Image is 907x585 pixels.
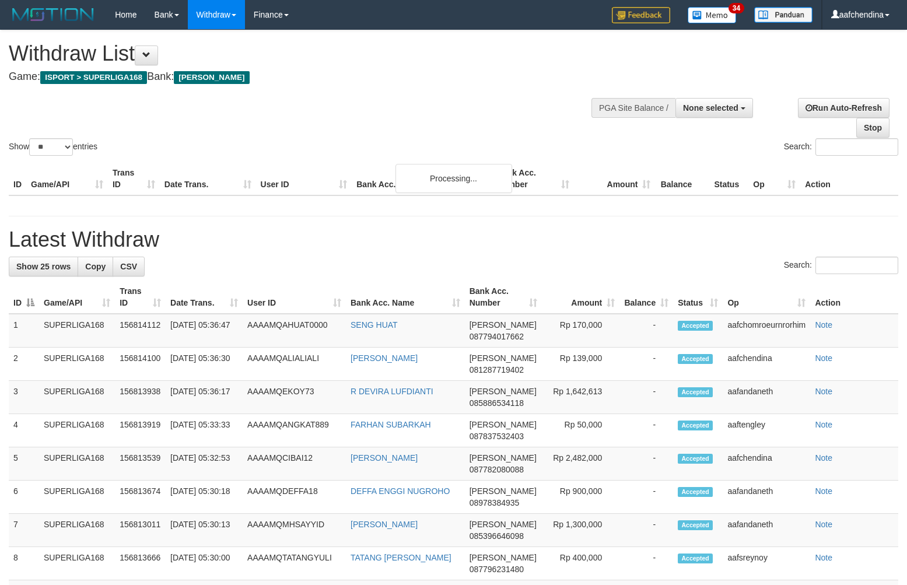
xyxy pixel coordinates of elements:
th: ID [9,162,26,195]
h1: Withdraw List [9,42,593,65]
label: Show entries [9,138,97,156]
a: TATANG [PERSON_NAME] [351,553,451,562]
td: AAAAMQTATANGYULI [243,547,346,580]
a: [PERSON_NAME] [351,520,418,529]
td: Rp 2,482,000 [542,447,620,481]
td: AAAAMQDEFFA18 [243,481,346,514]
a: Note [815,553,832,562]
button: None selected [675,98,753,118]
span: Copy 085396646098 to clipboard [470,531,524,541]
th: ID: activate to sort column descending [9,281,39,314]
td: [DATE] 05:30:00 [166,547,243,580]
td: [DATE] 05:33:33 [166,414,243,447]
span: Copy 085886534118 to clipboard [470,398,524,408]
th: Bank Acc. Number [492,162,574,195]
a: Copy [78,257,113,276]
div: PGA Site Balance / [591,98,675,118]
span: Accepted [678,387,713,397]
td: 156814100 [115,348,166,381]
td: 6 [9,481,39,514]
span: Accepted [678,321,713,331]
select: Showentries [29,138,73,156]
td: aafandaneth [723,381,810,414]
span: Show 25 rows [16,262,71,271]
td: 156813539 [115,447,166,481]
span: [PERSON_NAME] [470,420,537,429]
td: Rp 139,000 [542,348,620,381]
a: CSV [113,257,145,276]
span: None selected [683,103,738,113]
a: SENG HUAT [351,320,398,330]
td: AAAAMQANGKAT889 [243,414,346,447]
div: Processing... [395,164,512,193]
span: Copy 087782080088 to clipboard [470,465,524,474]
td: AAAAMQALIALIALI [243,348,346,381]
td: [DATE] 05:36:47 [166,314,243,348]
a: Note [815,520,832,529]
td: aafchendina [723,447,810,481]
td: aafchomroeurnrorhim [723,314,810,348]
td: 156813919 [115,414,166,447]
th: Bank Acc. Name: activate to sort column ascending [346,281,465,314]
td: [DATE] 05:36:30 [166,348,243,381]
td: AAAAMQMHSAYYID [243,514,346,547]
td: [DATE] 05:30:13 [166,514,243,547]
td: 1 [9,314,39,348]
a: Note [815,453,832,463]
td: - [619,547,673,580]
span: Copy 087837532403 to clipboard [470,432,524,441]
td: SUPERLIGA168 [39,414,115,447]
span: [PERSON_NAME] [470,553,537,562]
td: - [619,481,673,514]
th: Date Trans. [160,162,256,195]
a: Note [815,420,832,429]
span: [PERSON_NAME] [470,320,537,330]
span: Copy [85,262,106,271]
a: FARHAN SUBARKAH [351,420,431,429]
th: Status: activate to sort column ascending [673,281,723,314]
th: User ID [256,162,352,195]
td: Rp 50,000 [542,414,620,447]
label: Search: [784,257,898,274]
a: Note [815,387,832,396]
span: Accepted [678,520,713,530]
a: DEFFA ENGGI NUGROHO [351,486,450,496]
th: Date Trans.: activate to sort column ascending [166,281,243,314]
span: Accepted [678,421,713,430]
td: 2 [9,348,39,381]
input: Search: [815,257,898,274]
span: Accepted [678,487,713,497]
td: 156813674 [115,481,166,514]
td: Rp 900,000 [542,481,620,514]
td: Rp 1,300,000 [542,514,620,547]
td: [DATE] 05:30:18 [166,481,243,514]
label: Search: [784,138,898,156]
td: aaftengley [723,414,810,447]
td: 7 [9,514,39,547]
span: Copy 081287719402 to clipboard [470,365,524,374]
span: CSV [120,262,137,271]
a: Run Auto-Refresh [798,98,890,118]
span: [PERSON_NAME] [470,520,537,529]
th: Balance: activate to sort column ascending [619,281,673,314]
img: Feedback.jpg [612,7,670,23]
td: 3 [9,381,39,414]
td: SUPERLIGA168 [39,348,115,381]
th: Amount: activate to sort column ascending [542,281,620,314]
td: SUPERLIGA168 [39,447,115,481]
th: Op: activate to sort column ascending [723,281,810,314]
a: [PERSON_NAME] [351,453,418,463]
td: Rp 400,000 [542,547,620,580]
td: [DATE] 05:32:53 [166,447,243,481]
th: Game/API [26,162,108,195]
td: - [619,514,673,547]
th: Bank Acc. Number: activate to sort column ascending [465,281,542,314]
td: aafandaneth [723,514,810,547]
th: Balance [655,162,709,195]
span: [PERSON_NAME] [470,486,537,496]
span: [PERSON_NAME] [470,353,537,363]
td: SUPERLIGA168 [39,314,115,348]
th: Trans ID: activate to sort column ascending [115,281,166,314]
th: Trans ID [108,162,160,195]
td: - [619,414,673,447]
